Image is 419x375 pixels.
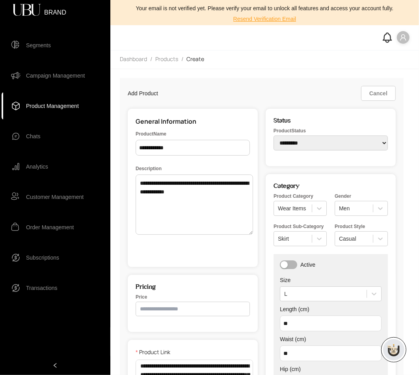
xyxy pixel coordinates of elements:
[280,277,382,283] label: Size
[274,193,327,199] label: Product Category
[274,182,388,189] h2: Category
[280,336,382,342] label: Waist (cm)
[274,128,388,134] label: Product Status
[280,306,382,312] label: Length (cm)
[136,117,250,126] h2: General Information
[26,250,59,265] span: Subscriptions
[115,4,414,25] div: Your email is not verified yet. Please verify your email to unlock all features and access your a...
[26,98,79,114] span: Product Management
[52,363,58,368] span: left
[26,68,85,84] span: Campaign Management
[335,224,388,229] label: Product Style
[154,55,180,64] a: Products
[120,55,147,63] span: Dashboard
[181,55,183,64] li: /
[26,159,48,175] span: Analytics
[386,342,402,358] img: chatboticon-C4A3G2IU.png
[26,219,74,235] span: Order Management
[136,130,250,138] label: Product Name
[136,348,176,356] label: Product Link
[400,34,407,41] span: user
[233,15,296,23] span: Resend Verification Email
[136,283,250,290] h2: Pricing
[26,128,41,144] span: Chats
[136,294,250,300] label: Price
[128,90,158,97] h1: Add Product
[26,37,51,53] span: Segments
[227,13,303,25] button: Resend Verification Email
[280,366,382,372] label: Hip (cm)
[44,9,66,11] span: BRAND
[186,55,204,63] span: Create
[274,224,327,229] label: Product Sub-Category
[26,280,58,296] span: Transactions
[361,86,396,101] button: Cancel
[136,165,250,173] label: Description
[335,193,388,199] label: Gender
[26,189,84,205] span: Customer Management
[300,262,315,268] label: Active
[274,117,388,124] h2: Status
[150,55,152,64] li: /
